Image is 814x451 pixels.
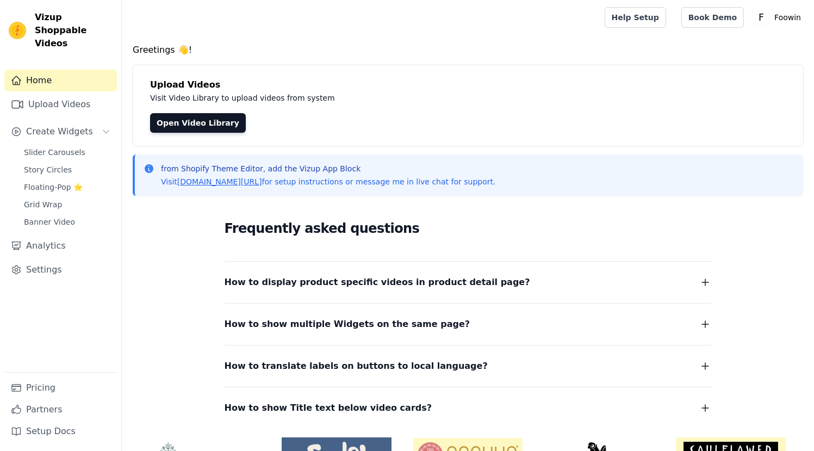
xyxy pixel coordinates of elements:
[4,377,117,399] a: Pricing
[133,44,803,57] h4: Greetings 👋!
[681,7,744,28] a: Book Demo
[35,11,113,50] span: Vizup Shoppable Videos
[9,22,26,39] img: Vizup
[24,182,83,193] span: Floating-Pop ⭐
[24,164,72,175] span: Story Circles
[24,217,75,227] span: Banner Video
[225,359,712,374] button: How to translate labels on buttons to local language?
[161,163,495,174] p: from Shopify Theme Editor, add the Vizup App Block
[4,259,117,281] a: Settings
[17,162,117,177] a: Story Circles
[150,91,637,104] p: Visit Video Library to upload videos from system
[17,145,117,160] a: Slider Carousels
[225,218,712,239] h2: Frequently asked questions
[4,94,117,115] a: Upload Videos
[4,121,117,143] button: Create Widgets
[770,8,805,27] p: Foowin
[161,176,495,187] p: Visit for setup instructions or message me in live chat for support.
[225,275,712,290] button: How to display product specific videos in product detail page?
[225,275,530,290] span: How to display product specific videos in product detail page?
[605,7,666,28] a: Help Setup
[24,199,62,210] span: Grid Wrap
[225,317,712,332] button: How to show multiple Widgets on the same page?
[4,421,117,442] a: Setup Docs
[225,317,470,332] span: How to show multiple Widgets on the same page?
[759,12,764,23] text: F
[225,359,488,374] span: How to translate labels on buttons to local language?
[4,70,117,91] a: Home
[150,78,786,91] h4: Upload Videos
[4,235,117,257] a: Analytics
[225,400,712,416] button: How to show Title text below video cards?
[17,214,117,230] a: Banner Video
[150,113,246,133] a: Open Video Library
[4,399,117,421] a: Partners
[24,147,85,158] span: Slider Carousels
[225,400,432,416] span: How to show Title text below video cards?
[177,177,262,186] a: [DOMAIN_NAME][URL]
[26,125,93,138] span: Create Widgets
[753,8,805,27] button: F Foowin
[17,197,117,212] a: Grid Wrap
[17,180,117,195] a: Floating-Pop ⭐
